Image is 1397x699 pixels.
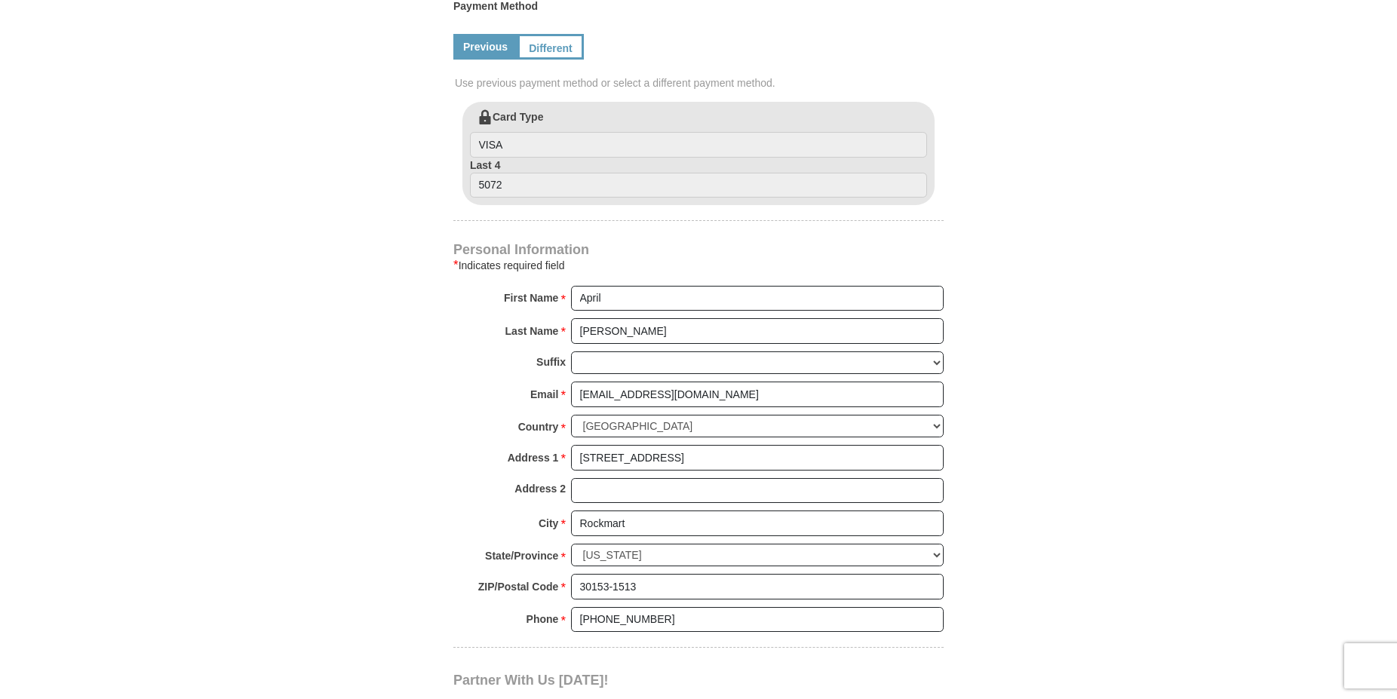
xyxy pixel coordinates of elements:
strong: Last Name [505,320,559,342]
div: Indicates required field [453,256,944,274]
a: Previous [453,34,517,60]
strong: State/Province [485,545,558,566]
strong: Address 2 [514,478,566,499]
input: Last 4 [470,173,927,198]
span: Partner With Us [DATE]! [453,673,609,688]
strong: Phone [527,609,559,630]
h4: Personal Information [453,244,944,256]
a: Different [517,34,584,60]
strong: ZIP/Postal Code [478,576,559,597]
strong: Suffix [536,351,566,372]
strong: Address 1 [508,447,559,468]
input: Card Type [470,132,927,158]
strong: Country [518,416,559,437]
strong: Email [530,384,558,405]
label: Last 4 [470,158,927,198]
strong: First Name [504,287,558,308]
strong: City [539,513,558,534]
label: Card Type [470,109,927,158]
span: Use previous payment method or select a different payment method. [455,75,945,90]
